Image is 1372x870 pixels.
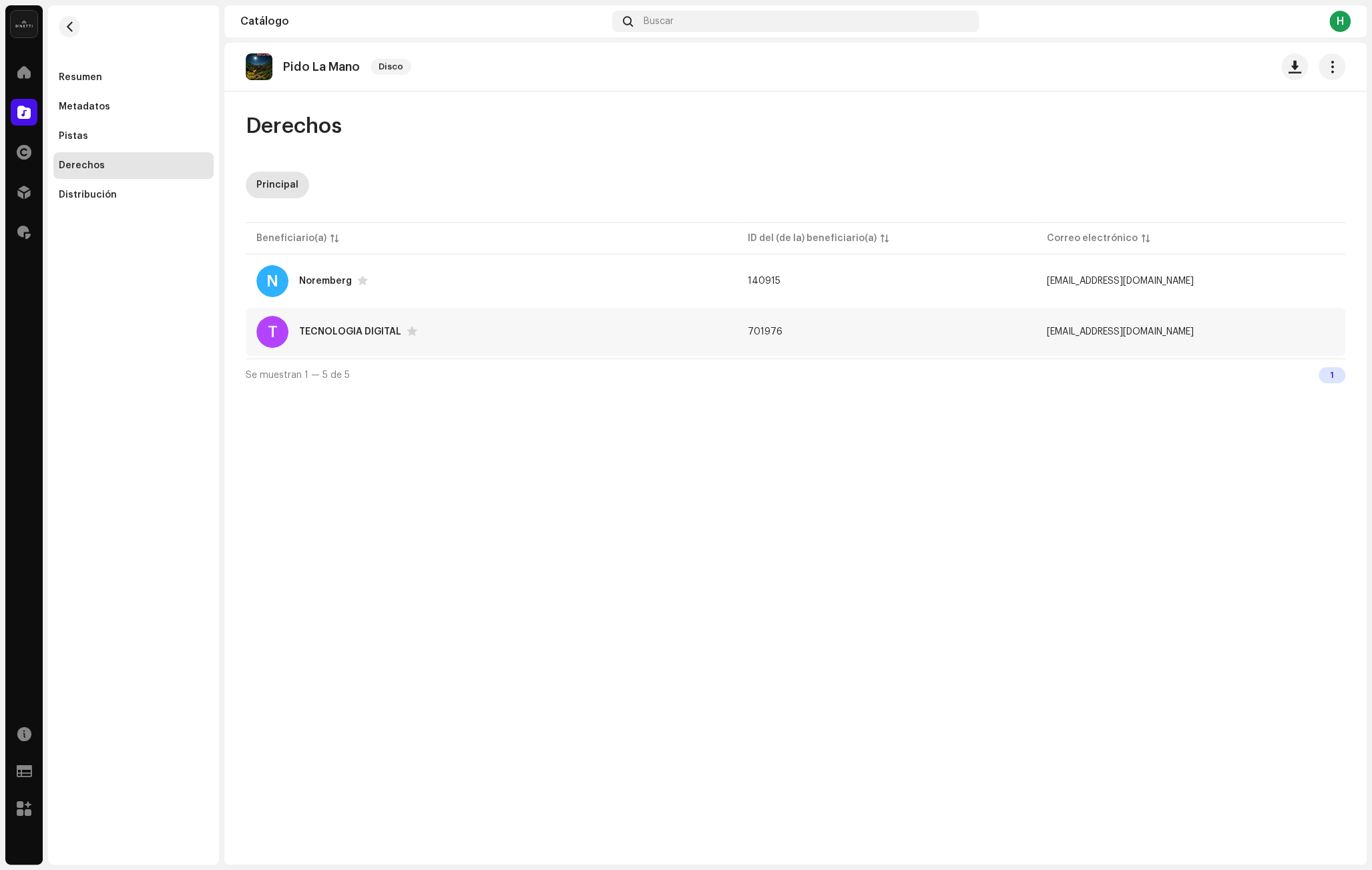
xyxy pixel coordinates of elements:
[371,59,411,75] span: Disco
[53,64,214,91] re-m-nav-item: Resumen
[1319,367,1345,383] div: 1
[299,327,401,337] div: TECNOLOGIA DIGITAL
[53,123,214,150] re-m-nav-item: Pistas
[644,16,674,27] span: Buscar
[748,232,877,245] div: ID del (de la) beneficiario(a)
[59,101,110,112] div: Metadatos
[256,316,288,348] div: T
[1046,327,1193,337] span: produccionesvargaseirl@gmail.com
[11,11,37,37] img: 02a7c2d3-3c89-4098-b12f-2ff2945c95ee
[1046,276,1193,286] span: noremberg@disetti.com
[59,131,88,142] div: Pistas
[246,371,350,380] span: Se muestran 1 — 5 de 5
[59,160,105,171] div: Derechos
[283,60,360,74] p: Pido La Mano
[246,113,342,140] span: Derechos
[256,172,298,198] div: Principal
[240,16,607,27] div: Catálogo
[1046,232,1137,245] div: Correo electrónico
[748,327,782,337] span: 701976
[246,53,272,80] img: ad95349f-6d11-41c5-86b0-10fbb0ac4f09
[256,232,326,245] div: Beneficiario(a)
[59,72,102,83] div: Resumen
[748,276,780,286] span: 140915
[1329,11,1351,32] div: H
[256,265,288,297] div: N
[299,276,352,286] div: Noremberg
[53,152,214,179] re-m-nav-item: Derechos
[53,93,214,120] re-m-nav-item: Metadatos
[59,190,117,200] div: Distribución
[53,182,214,208] re-m-nav-item: Distribución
